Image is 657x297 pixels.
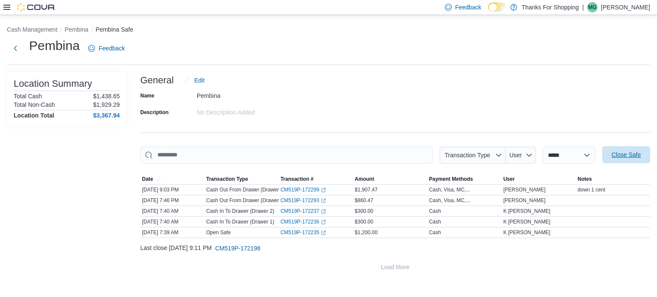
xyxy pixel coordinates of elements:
[197,89,311,99] div: Pembina
[7,26,57,33] button: Cash Management
[502,174,576,184] button: User
[577,176,592,182] span: Notes
[381,263,410,271] span: Load More
[612,150,641,159] span: Close Safe
[93,101,120,108] p: $1,929.29
[14,101,55,108] h6: Total Non-Cash
[429,197,470,204] div: Cash, Visa, MC,...
[355,176,374,182] span: Amount
[98,44,124,53] span: Feedback
[206,208,274,215] p: Cash In To Drawer (Drawer 2)
[194,76,204,85] span: Edit
[587,2,598,12] div: Mac Gillis
[140,217,204,227] div: [DATE] 7:40 AM
[93,93,120,100] p: $1,438.65
[206,218,274,225] p: Cash In To Drawer (Drawer 1)
[281,229,326,236] a: CM519P-172235External link
[355,208,373,215] span: $300.00
[140,75,174,85] h3: General
[355,197,373,204] span: $860.47
[140,147,433,164] input: This is a search bar. As you type, the results lower in the page will automatically filter.
[142,176,153,182] span: Date
[281,176,314,182] span: Transaction #
[503,176,515,182] span: User
[503,186,546,193] span: [PERSON_NAME]
[212,240,264,257] button: CM519P-172198
[181,72,208,89] button: Edit
[14,79,92,89] h3: Location Summary
[7,25,650,35] nav: An example of EuiBreadcrumbs
[96,26,133,33] button: Pembina Safe
[321,220,326,225] svg: External link
[509,152,522,159] span: User
[140,92,154,99] label: Name
[503,229,550,236] span: K [PERSON_NAME]
[521,2,579,12] p: Thanks For Shopping
[215,244,260,253] span: CM519P-172198
[582,2,584,12] p: |
[14,93,42,100] h6: Total Cash
[65,26,88,33] button: Pembina
[140,259,650,276] button: Load More
[440,147,506,164] button: Transaction Type
[281,197,326,204] a: CM519P-172293External link
[206,186,285,193] p: Cash Out From Drawer (Drawer 1)
[140,109,169,116] label: Description
[85,40,128,57] a: Feedback
[429,218,441,225] div: Cash
[506,147,536,164] button: User
[355,186,377,193] span: $1,907.47
[429,186,470,193] div: Cash, Visa, MC,...
[601,2,650,12] p: [PERSON_NAME]
[140,195,204,206] div: [DATE] 7:46 PM
[93,112,120,119] h4: $3,367.94
[602,146,650,163] button: Close Safe
[321,198,326,203] svg: External link
[429,229,441,236] div: Cash
[206,176,248,182] span: Transaction Type
[353,174,427,184] button: Amount
[355,229,377,236] span: $1,200.00
[140,240,650,257] div: Last close [DATE] 9:11 PM
[429,176,473,182] span: Payment Methods
[140,206,204,216] div: [DATE] 7:40 AM
[588,2,596,12] span: MG
[279,174,353,184] button: Transaction #
[503,208,550,215] span: K [PERSON_NAME]
[140,227,204,238] div: [DATE] 7:39 AM
[321,209,326,214] svg: External link
[577,186,605,193] span: down 1 cent
[7,40,24,57] button: Next
[204,174,279,184] button: Transaction Type
[281,218,326,225] a: CM519P-172236External link
[503,218,550,225] span: K [PERSON_NAME]
[427,174,502,184] button: Payment Methods
[17,3,56,12] img: Cova
[503,197,546,204] span: [PERSON_NAME]
[321,230,326,235] svg: External link
[355,218,373,225] span: $300.00
[281,208,326,215] a: CM519P-172237External link
[140,174,204,184] button: Date
[197,106,311,116] div: No Description added
[206,197,285,204] p: Cash Out From Drawer (Drawer 2)
[576,174,650,184] button: Notes
[321,188,326,193] svg: External link
[29,37,80,54] h1: Pembina
[140,185,204,195] div: [DATE] 9:03 PM
[281,186,326,193] a: CM519P-172299External link
[488,3,506,12] input: Dark Mode
[14,112,54,119] h4: Location Total
[455,3,481,12] span: Feedback
[429,208,441,215] div: Cash
[444,152,490,159] span: Transaction Type
[206,229,231,236] p: Open Safe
